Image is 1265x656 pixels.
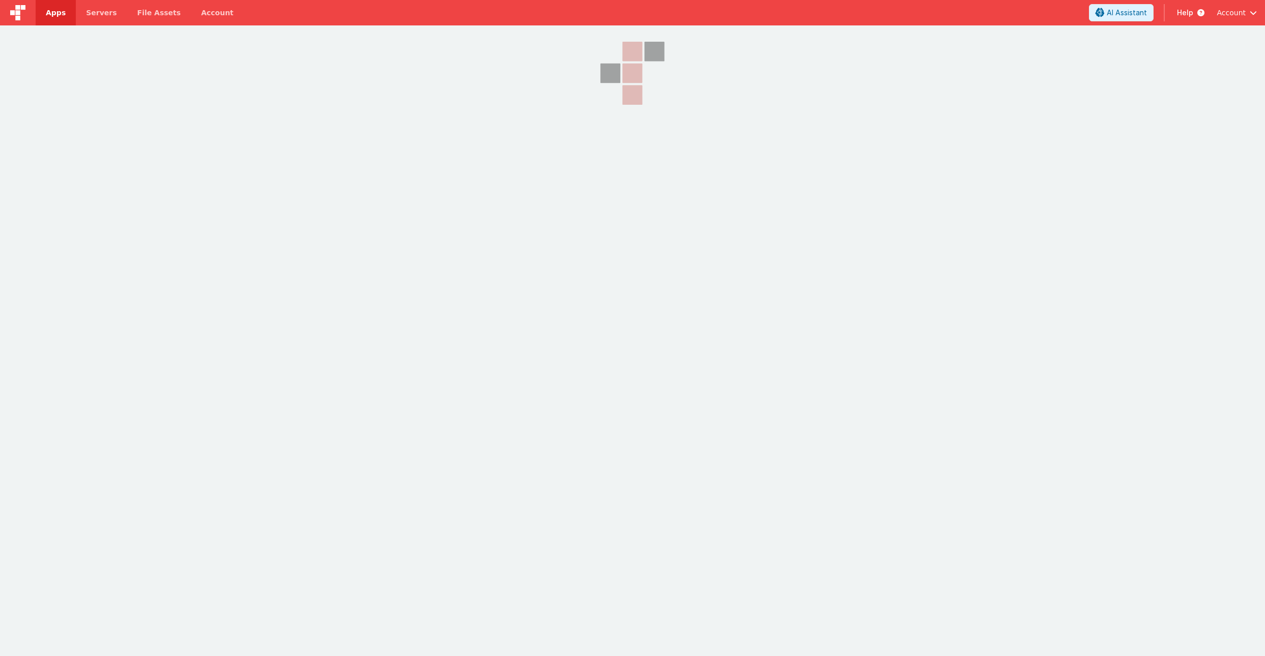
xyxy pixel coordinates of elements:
span: Servers [86,8,117,18]
span: Help [1177,8,1193,18]
span: File Assets [137,8,181,18]
button: AI Assistant [1089,4,1154,21]
span: AI Assistant [1107,8,1147,18]
span: Account [1217,8,1246,18]
button: Account [1217,8,1257,18]
span: Apps [46,8,66,18]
